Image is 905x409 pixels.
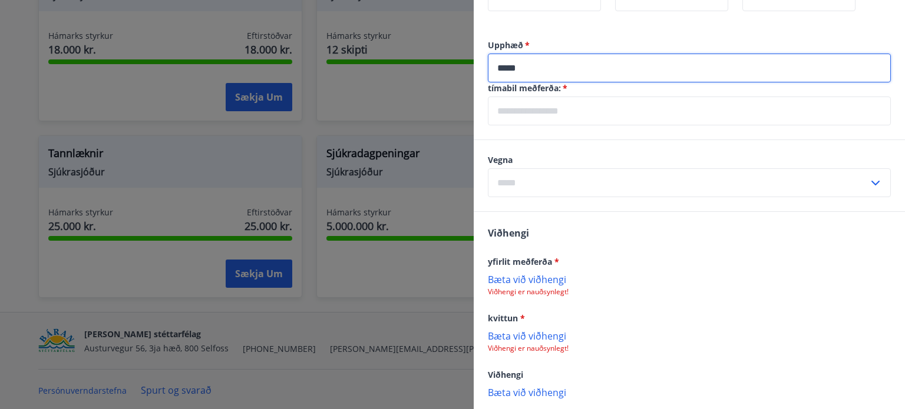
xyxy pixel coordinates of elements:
[488,369,523,380] span: Viðhengi
[488,344,891,353] p: Viðhengi er nauðsynlegt!
[488,312,525,324] span: kvittun
[488,273,891,285] p: Bæta við viðhengi
[488,97,891,125] div: tímabil meðferða:
[488,256,559,267] span: yfirlit meðferða
[488,39,891,51] label: Upphæð
[488,330,891,341] p: Bæta við viðhengi
[488,227,529,240] span: Viðhengi
[488,287,891,297] p: Viðhengi er nauðsynlegt!
[488,386,891,398] p: Bæta við viðhengi
[488,54,891,82] div: Upphæð
[488,82,891,94] label: tímabil meðferða:
[488,154,891,166] label: Vegna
